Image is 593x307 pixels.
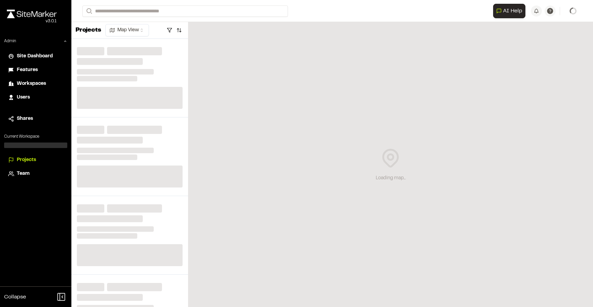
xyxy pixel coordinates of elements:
[8,53,63,60] a: Site Dashboard
[17,115,33,123] span: Shares
[8,94,63,101] a: Users
[503,7,522,15] span: AI Help
[17,66,38,74] span: Features
[376,174,406,182] div: Loading map...
[17,170,30,178] span: Team
[8,170,63,178] a: Team
[17,80,46,88] span: Workspaces
[4,134,67,140] p: Current Workspace
[82,5,95,17] button: Search
[17,94,30,101] span: Users
[8,80,63,88] a: Workspaces
[7,18,57,24] div: Oh geez...please don't...
[8,156,63,164] a: Projects
[8,115,63,123] a: Shares
[75,26,101,35] p: Projects
[17,53,53,60] span: Site Dashboard
[493,4,525,18] button: Open AI Assistant
[4,38,16,44] p: Admin
[493,4,528,18] div: Open AI Assistant
[4,293,26,301] span: Collapse
[7,10,57,18] img: rebrand.png
[17,156,36,164] span: Projects
[8,66,63,74] a: Features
